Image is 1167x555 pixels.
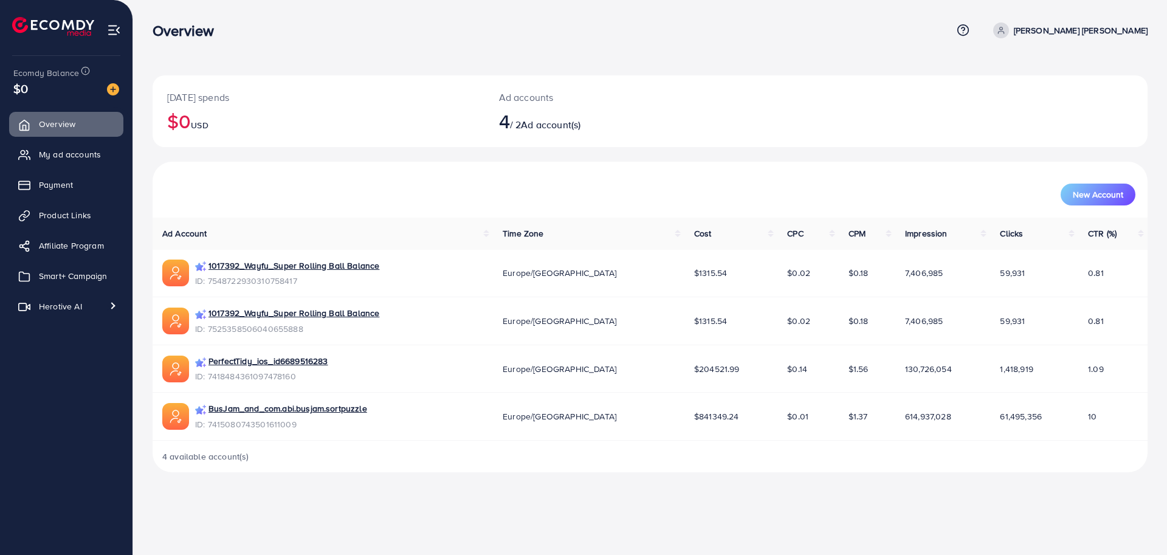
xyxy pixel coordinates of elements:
span: 61,495,356 [1000,410,1042,422]
span: $1315.54 [694,315,727,327]
a: Herotive AI [9,294,123,319]
span: 7,406,985 [905,315,943,327]
span: Europe/[GEOGRAPHIC_DATA] [503,315,616,327]
span: 1.09 [1088,363,1104,375]
span: Payment [39,179,73,191]
span: Time Zone [503,227,543,240]
img: campaign smart+ [195,261,206,272]
span: 614,937,028 [905,410,951,422]
span: Ecomdy Balance [13,67,79,79]
span: 10 [1088,410,1096,422]
span: Ad account(s) [521,118,580,131]
img: ic-ads-acc.e4c84228.svg [162,356,189,382]
span: ID: 7418484361097478160 [195,370,328,382]
span: $204521.99 [694,363,740,375]
span: New Account [1073,190,1123,199]
span: Clicks [1000,227,1023,240]
img: ic-ads-acc.e4c84228.svg [162,308,189,334]
span: $841349.24 [694,410,739,422]
p: [DATE] spends [167,90,470,105]
span: My ad accounts [39,148,101,160]
iframe: Chat [1115,500,1158,546]
span: CPC [787,227,803,240]
span: CPM [849,227,866,240]
span: 1,418,919 [1000,363,1033,375]
a: Product Links [9,203,123,227]
h3: Overview [153,22,224,40]
span: ID: 7548722930310758417 [195,275,379,287]
a: BusJam_and_com.abi.busjam.sortpuzzle [208,402,367,415]
span: Affiliate Program [39,240,104,252]
span: $0.01 [787,410,808,422]
span: $0.18 [849,315,869,327]
span: Impression [905,227,948,240]
span: 59,931 [1000,315,1025,327]
span: Europe/[GEOGRAPHIC_DATA] [503,410,616,422]
a: Smart+ Campaign [9,264,123,288]
img: menu [107,23,121,37]
img: campaign smart+ [195,405,206,416]
img: campaign smart+ [195,357,206,368]
span: $1315.54 [694,267,727,279]
span: 0.81 [1088,315,1104,327]
span: Ad Account [162,227,207,240]
img: image [107,83,119,95]
span: ID: 7415080743501611009 [195,418,367,430]
span: Europe/[GEOGRAPHIC_DATA] [503,267,616,279]
span: ID: 7525358506040655888 [195,323,379,335]
span: $1.37 [849,410,868,422]
a: 1017392_Wayfu_Super Rolling Ball Balance [208,260,379,272]
img: campaign smart+ [195,309,206,320]
span: USD [191,119,208,131]
span: 59,931 [1000,267,1025,279]
img: ic-ads-acc.e4c84228.svg [162,403,189,430]
img: logo [12,17,94,36]
span: Herotive AI [39,300,82,312]
span: $0 [13,80,28,97]
a: PerfectTidy_ios_id6689516283 [208,355,328,367]
span: $0.02 [787,267,810,279]
span: 7,406,985 [905,267,943,279]
button: New Account [1061,184,1135,205]
span: $0.14 [787,363,807,375]
span: 0.81 [1088,267,1104,279]
span: Europe/[GEOGRAPHIC_DATA] [503,363,616,375]
h2: $0 [167,109,470,133]
span: 4 [499,107,510,135]
span: 4 available account(s) [162,450,249,463]
a: [PERSON_NAME] [PERSON_NAME] [988,22,1148,38]
img: ic-ads-acc.e4c84228.svg [162,260,189,286]
span: Product Links [39,209,91,221]
span: $1.56 [849,363,869,375]
a: 1017392_Wayfu_Super Rolling Ball Balance [208,307,379,319]
p: Ad accounts [499,90,718,105]
a: Payment [9,173,123,197]
a: Overview [9,112,123,136]
span: $0.18 [849,267,869,279]
span: $0.02 [787,315,810,327]
a: My ad accounts [9,142,123,167]
h2: / 2 [499,109,718,133]
span: 130,726,054 [905,363,952,375]
a: Affiliate Program [9,233,123,258]
span: Overview [39,118,75,130]
p: [PERSON_NAME] [PERSON_NAME] [1014,23,1148,38]
span: Cost [694,227,712,240]
span: Smart+ Campaign [39,270,107,282]
span: CTR (%) [1088,227,1117,240]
